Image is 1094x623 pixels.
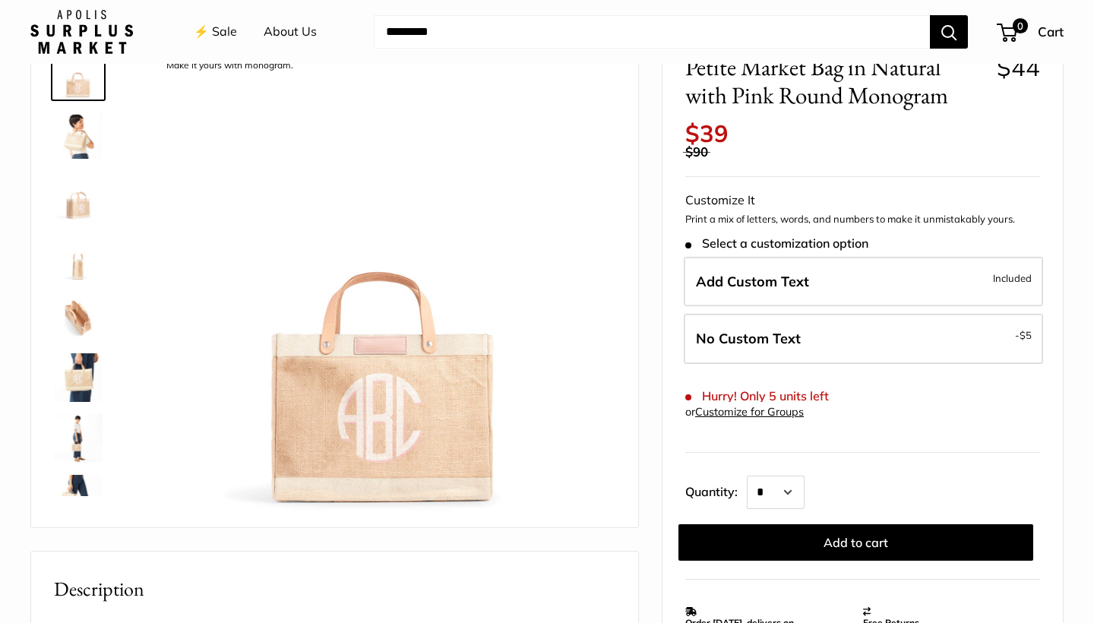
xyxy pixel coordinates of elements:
span: - [1015,326,1032,344]
img: Apolis: Surplus Market [30,10,133,54]
a: Petite Market Bag in Natural with Pink Round Monogram [51,168,106,223]
div: Customize It [685,189,1040,212]
span: Included [993,269,1032,287]
span: Hurry! Only 5 units left [685,389,829,403]
p: Print a mix of letters, words, and numbers to make it unmistakably yours. [685,212,1040,227]
img: description_Make it yours with monogram. [54,49,103,98]
span: $39 [685,119,729,148]
span: 0 [1013,18,1028,33]
span: $5 [1020,329,1032,341]
img: description_12.5" wide, 9.5" high, 5.5" deep; handles: 3.5" drop [54,232,103,280]
a: ⚡️ Sale [194,21,237,43]
label: Quantity: [685,471,747,509]
img: description_Inner pocket good for daily drivers. Plus, water resistant inner lining good for anyt... [54,293,103,341]
span: No Custom Text [696,330,801,347]
span: Petite Market Bag in Natural with Pink Round Monogram [685,53,985,109]
h2: Description [54,574,615,604]
img: Petite Market Bag in Natural with Pink Round Monogram [54,353,103,402]
label: Add Custom Text [684,257,1043,307]
a: description_12.5" wide, 9.5" high, 5.5" deep; handles: 3.5" drop [51,229,106,283]
label: Leave Blank [684,314,1043,364]
a: description_Make it yours with monogram. [51,46,106,101]
div: Make it yours with monogram. [159,55,301,76]
a: Customize for Groups [695,405,804,419]
button: Search [930,15,968,49]
a: Petite Market Bag in Natural with Pink Round Monogram [51,472,106,527]
span: $90 [685,144,708,160]
span: Cart [1038,24,1064,40]
span: $44 [997,52,1040,82]
button: Add to cart [678,524,1033,561]
a: description_Inner pocket good for daily drivers. Plus, water resistant inner lining good for anyt... [51,289,106,344]
a: 0 Cart [998,20,1064,44]
a: Petite Market Bag in Natural with Pink Round Monogram [51,411,106,466]
img: Petite Market Bag in Natural with Pink Round Monogram [54,171,103,220]
a: Petite Market Bag in Natural with Pink Round Monogram [51,350,106,405]
a: About Us [264,21,317,43]
div: or [685,402,804,422]
img: Petite Market Bag in Natural with Pink Round Monogram [54,414,103,463]
input: Search... [374,15,930,49]
a: Petite Market Bag in Natural with Pink Round Monogram [51,107,106,162]
img: Petite Market Bag in Natural with Pink Round Monogram [54,475,103,523]
span: Select a customization option [685,236,868,251]
img: description_Make it yours with monogram. [153,49,615,512]
img: Petite Market Bag in Natural with Pink Round Monogram [54,110,103,159]
span: Add Custom Text [696,273,809,290]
